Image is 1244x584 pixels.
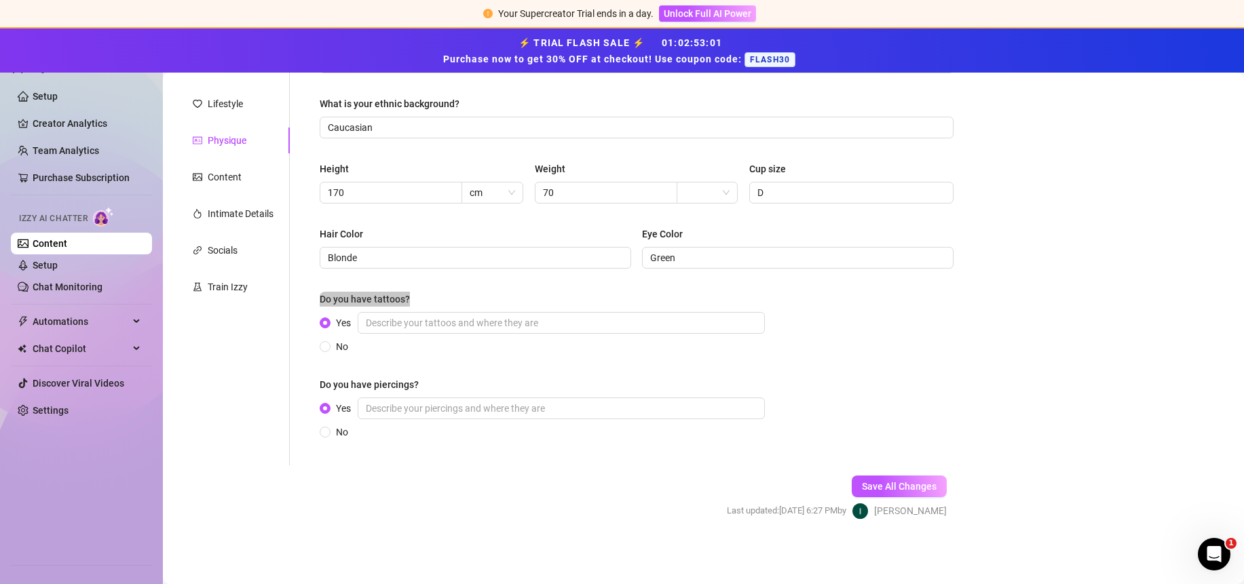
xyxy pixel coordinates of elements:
[320,292,419,307] label: Do you have tattoos?
[18,344,26,353] img: Chat Copilot
[862,481,937,492] span: Save All Changes
[193,246,202,255] span: link
[650,250,943,265] input: Eye Color
[33,167,141,189] a: Purchase Subscription
[320,96,459,111] div: What is your ethnic background?
[208,243,238,258] div: Socials
[642,227,683,241] div: Eye Color
[358,312,765,334] input: Yes
[320,227,373,241] label: Hair Color
[664,8,751,19] span: Unlock Full AI Power
[443,54,744,64] strong: Purchase now to get 30% OFF at checkout! Use coupon code:
[744,52,795,67] span: FLASH30
[33,113,141,134] a: Creator Analytics
[320,292,410,307] div: Do you have tattoos?
[33,145,99,156] a: Team Analytics
[852,475,947,497] button: Save All Changes
[33,338,129,359] span: Chat Copilot
[358,397,765,419] input: Yes
[208,279,248,294] div: Train Izzy
[328,120,943,135] input: What is your ethnic background?
[328,250,620,265] input: Hair Color
[208,206,274,221] div: Intimate Details
[331,312,770,334] span: Yes
[642,227,692,241] label: Eye Color
[33,378,124,389] a: Discover Viral Videos
[93,207,114,227] img: AI Chatter
[543,185,666,200] input: Weight
[331,339,354,354] span: No
[193,99,202,109] span: heart
[1226,538,1237,549] span: 1
[535,161,565,176] div: Weight
[193,209,202,218] span: fire
[1198,538,1230,570] iframe: Intercom live chat
[483,9,493,18] span: exclamation-circle
[535,161,575,176] label: Weight
[320,227,363,241] div: Hair Color
[727,504,846,518] span: Last updated: [DATE] 6:27 PM by
[33,260,58,271] a: Setup
[320,161,358,176] label: Height
[443,37,801,64] strong: ⚡ TRIAL FLASH SALE ⚡
[193,172,202,182] span: picture
[331,397,770,419] span: Yes
[193,282,202,292] span: experiment
[208,170,242,184] div: Content
[208,96,243,111] div: Lifestyle
[19,212,88,225] span: Izzy AI Chatter
[320,377,428,392] label: Do you have piercings?
[33,91,58,102] a: Setup
[749,161,795,176] label: Cup size
[33,311,129,332] span: Automations
[33,281,102,292] a: Chat Monitoring
[193,136,202,145] span: idcard
[328,185,451,200] input: Height
[320,161,349,176] div: Height
[662,37,722,48] span: 01 : 02 : 53 : 01
[659,8,756,19] a: Unlock Full AI Power
[749,161,786,176] div: Cup size
[320,96,469,111] label: What is your ethnic background?
[757,185,943,200] input: Cup size
[470,182,514,203] span: cm
[33,405,69,416] a: Settings
[659,5,756,22] button: Unlock Full AI Power
[331,425,354,440] span: No
[208,133,246,148] div: Physique
[852,503,868,519] img: Irene
[874,503,947,518] span: [PERSON_NAME]
[33,238,67,249] a: Content
[498,8,654,19] span: Your Supercreator Trial ends in a day.
[320,377,419,392] div: Do you have piercings?
[18,316,29,327] span: thunderbolt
